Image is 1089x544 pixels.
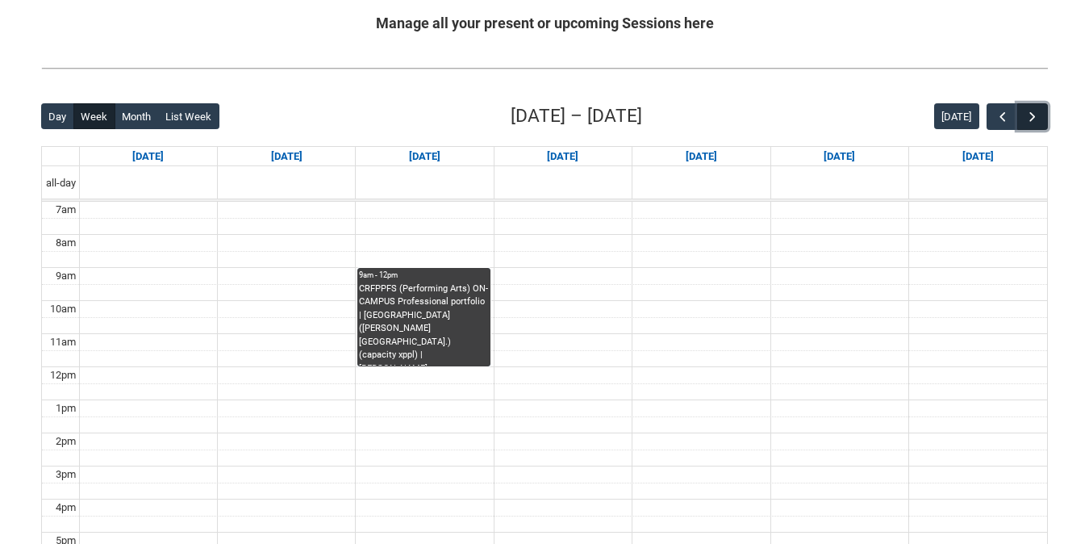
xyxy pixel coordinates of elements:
button: List Week [158,103,219,129]
button: Next Week [1017,103,1048,130]
h2: [DATE] – [DATE] [511,103,642,130]
h2: Manage all your present or upcoming Sessions here [41,12,1048,34]
div: 8am [52,235,79,251]
a: Go to September 15, 2025 [268,147,306,166]
div: 12pm [47,367,79,383]
a: Go to September 16, 2025 [406,147,444,166]
a: Go to September 18, 2025 [682,147,720,166]
button: [DATE] [934,103,979,129]
div: 10am [47,301,79,317]
span: all-day [43,175,79,191]
div: 9am - 12pm [359,270,488,281]
img: REDU_GREY_LINE [41,60,1048,77]
button: Previous Week [987,103,1017,130]
a: Go to September 17, 2025 [544,147,582,166]
button: Month [115,103,159,129]
div: 3pm [52,467,79,483]
div: 4pm [52,500,79,516]
div: 2pm [52,433,79,450]
a: Go to September 14, 2025 [129,147,167,166]
a: Go to September 19, 2025 [820,147,858,166]
div: 1pm [52,400,79,416]
div: 11am [47,334,79,350]
div: 9am [52,268,79,284]
div: CRFPPFS (Performing Arts) ON-CAMPUS Professional portfolio | [GEOGRAPHIC_DATA] ([PERSON_NAME][GEO... [359,282,488,366]
button: Week [73,103,115,129]
div: 7am [52,202,79,218]
a: Go to September 20, 2025 [959,147,997,166]
button: Day [41,103,74,129]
